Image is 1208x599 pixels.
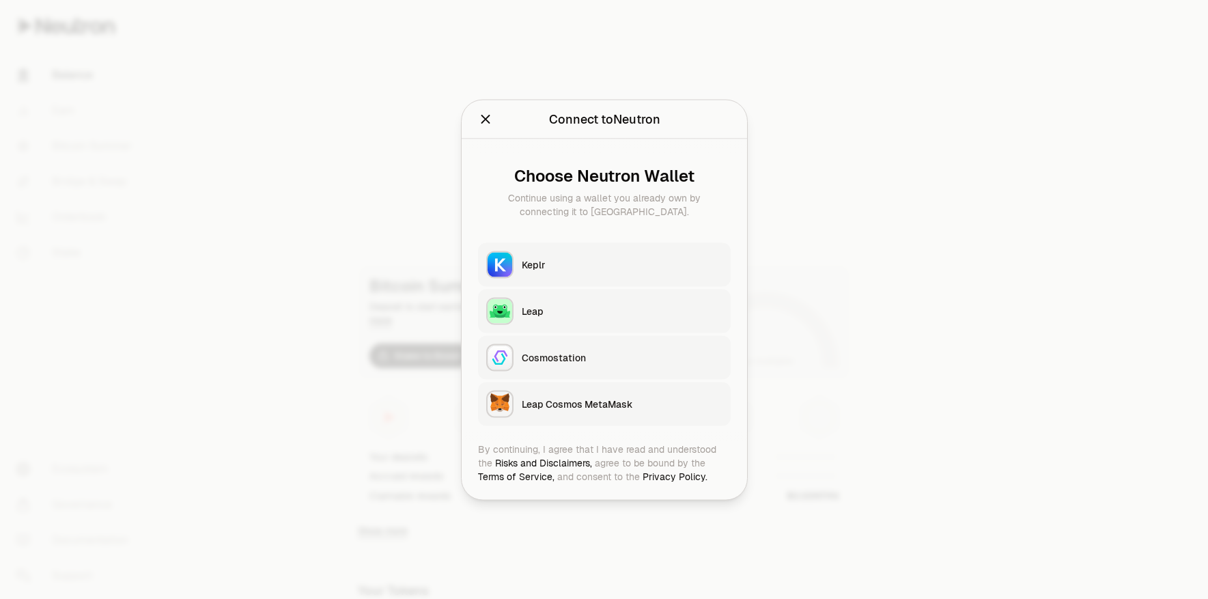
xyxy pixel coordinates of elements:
img: Leap [488,298,512,323]
div: By continuing, I agree that I have read and understood the agree to be bound by the and consent t... [478,442,731,483]
div: Choose Neutron Wallet [489,166,720,185]
div: Cosmostation [522,350,722,364]
button: Leap Cosmos MetaMaskLeap Cosmos MetaMask [478,382,731,426]
a: Privacy Policy. [643,470,707,482]
div: Connect to Neutron [548,109,660,128]
button: CosmostationCosmostation [478,335,731,379]
div: Leap [522,304,722,318]
img: Leap Cosmos MetaMask [488,391,512,416]
div: Continue using a wallet you already own by connecting it to [GEOGRAPHIC_DATA]. [489,191,720,218]
button: Close [478,109,493,128]
button: LeapLeap [478,289,731,333]
button: KeplrKeplr [478,242,731,286]
div: Keplr [522,257,722,271]
div: Leap Cosmos MetaMask [522,397,722,410]
a: Terms of Service, [478,470,554,482]
img: Cosmostation [488,345,512,370]
a: Risks and Disclaimers, [495,456,592,469]
img: Keplr [488,252,512,277]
